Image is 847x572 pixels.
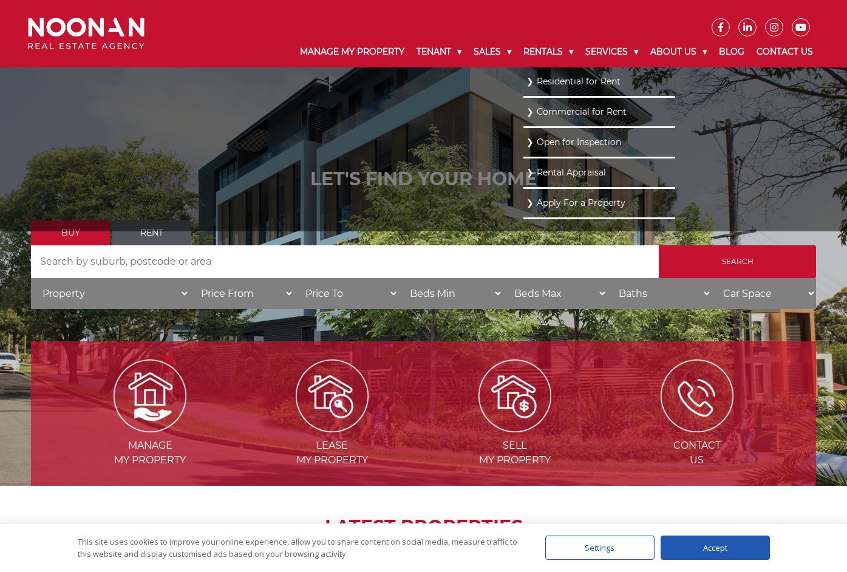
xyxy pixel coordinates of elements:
[750,36,819,67] a: Contact Us
[425,389,605,466] a: Sellmy Property
[579,36,644,67] a: Services
[425,438,605,468] span: Sell my Property
[60,389,240,466] a: Managemy Property
[294,36,410,67] a: Manage My Property
[526,134,672,151] a: Open for Inspection
[526,165,672,181] a: Rental Appraisal
[112,220,191,245] a: Rent
[661,359,733,432] img: ICONS
[644,36,713,67] a: About Us
[31,245,659,278] input: Search by suburb, postcode or area
[659,245,816,278] input: Search
[713,36,750,67] a: Blog
[242,389,422,466] a: Leasemy Property
[607,389,787,466] a: ContactUs
[517,36,579,67] a: Rentals
[296,359,369,432] img: Lease my property
[468,36,517,67] a: Sales
[114,359,186,432] img: Manage my Property
[60,438,240,468] span: Manage my Property
[242,438,422,468] span: Lease my Property
[545,536,655,560] div: Settings
[78,536,521,560] div: This site uses cookies to improve your online experience, allow you to share content on social me...
[478,359,551,432] img: Sell my property
[61,516,786,538] h2: LATEST PROPERTIES
[28,18,145,50] img: Noonan Real Estate Agency
[526,104,672,120] a: Commercial for Rent
[31,220,110,245] a: Buy
[607,438,787,468] span: Contact Us
[526,73,672,90] a: Residential for Rent
[526,195,672,211] a: Apply For a Property
[410,36,468,67] a: Tenant
[661,536,770,560] div: Accept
